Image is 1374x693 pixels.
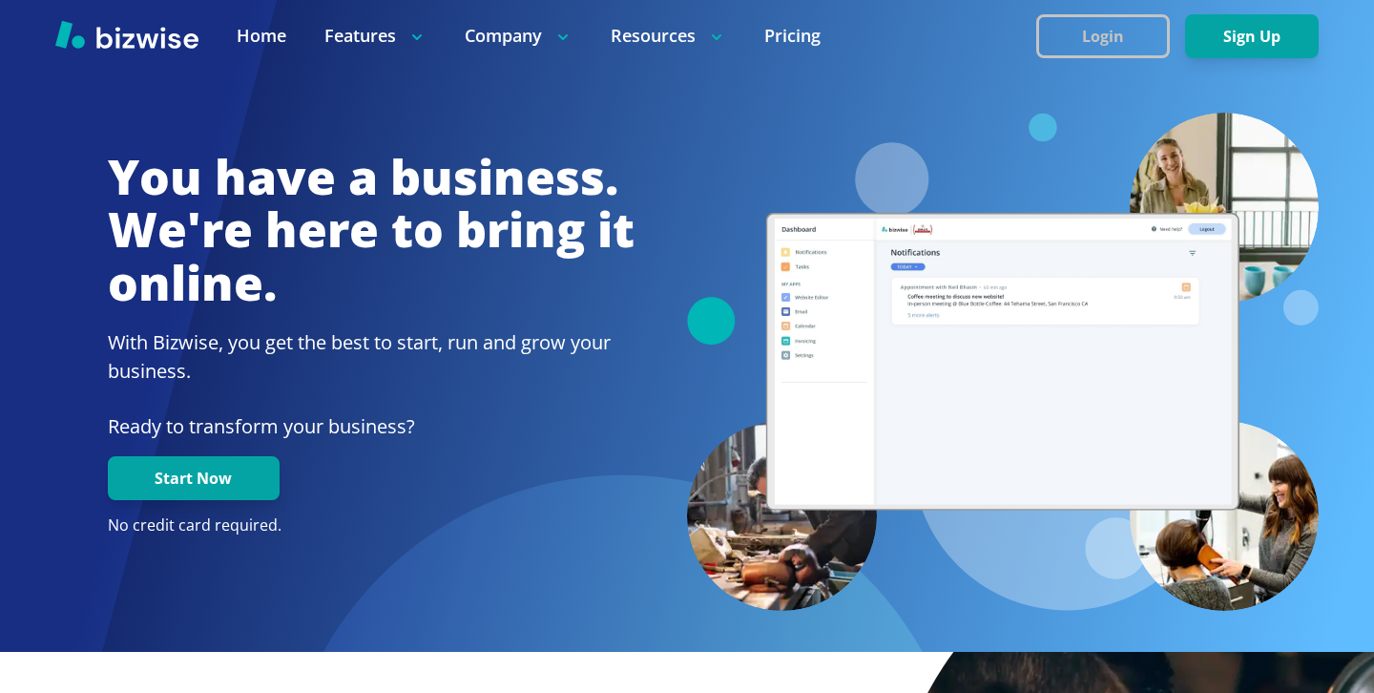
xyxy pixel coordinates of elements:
[611,24,726,48] p: Resources
[108,151,635,310] h1: You have a business. We're here to bring it online.
[764,24,821,48] a: Pricing
[55,20,198,49] img: Bizwise Logo
[108,456,280,500] button: Start Now
[108,412,635,441] p: Ready to transform your business?
[324,24,427,48] p: Features
[1036,28,1185,46] a: Login
[465,24,572,48] p: Company
[108,328,635,386] h2: With Bizwise, you get the best to start, run and grow your business.
[1036,14,1170,58] button: Login
[108,515,635,536] p: No credit card required.
[1185,14,1319,58] button: Sign Up
[237,24,286,48] a: Home
[1185,28,1319,46] a: Sign Up
[108,470,280,488] a: Start Now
